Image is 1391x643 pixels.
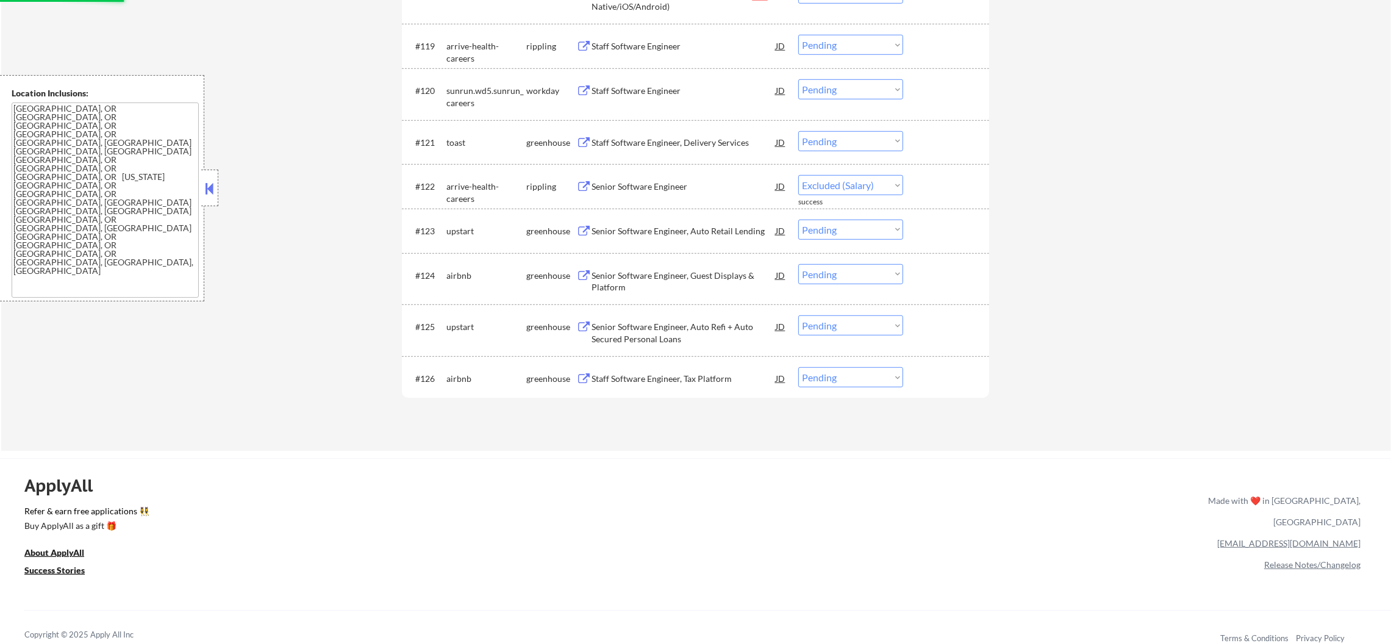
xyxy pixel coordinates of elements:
div: sunrun.wd5.sunrun_careers [446,85,526,109]
a: Buy ApplyAll as a gift 🎁 [24,520,146,535]
div: Senior Software Engineer, Guest Displays & Platform [592,270,776,293]
div: toast [446,137,526,149]
div: Staff Software Engineer [592,40,776,52]
div: Buy ApplyAll as a gift 🎁 [24,522,146,530]
div: JD [774,264,787,286]
div: rippling [526,40,576,52]
a: Terms & Conditions [1220,633,1289,643]
div: success [798,197,847,207]
div: airbnb [446,373,526,385]
div: JD [774,220,787,242]
div: arrive-health-careers [446,40,526,64]
div: ApplyAll [24,475,107,496]
div: greenhouse [526,225,576,237]
div: JD [774,175,787,197]
div: greenhouse [526,137,576,149]
div: Staff Software Engineer, Delivery Services [592,137,776,149]
div: JD [774,79,787,101]
a: About ApplyAll [24,547,101,562]
div: airbnb [446,270,526,282]
a: Success Stories [24,564,101,580]
div: #126 [415,373,437,385]
div: arrive-health-careers [446,181,526,204]
div: Senior Software Engineer, Auto Retail Lending [592,225,776,237]
div: workday [526,85,576,97]
div: Location Inclusions: [12,87,199,99]
div: upstart [446,321,526,333]
div: JD [774,131,787,153]
div: Senior Software Engineer [592,181,776,193]
a: Refer & earn free applications 👯‍♀️ [24,507,953,520]
u: Success Stories [24,565,85,575]
a: Privacy Policy [1296,633,1345,643]
div: Made with ❤️ in [GEOGRAPHIC_DATA], [GEOGRAPHIC_DATA] [1203,490,1361,533]
div: Staff Software Engineer, Tax Platform [592,373,776,385]
div: #123 [415,225,437,237]
div: Staff Software Engineer [592,85,776,97]
div: #120 [415,85,437,97]
div: greenhouse [526,270,576,282]
div: JD [774,315,787,337]
div: #119 [415,40,437,52]
div: Senior Software Engineer, Auto Refi + Auto Secured Personal Loans [592,321,776,345]
div: JD [774,35,787,57]
div: #125 [415,321,437,333]
div: greenhouse [526,373,576,385]
div: greenhouse [526,321,576,333]
div: rippling [526,181,576,193]
a: Release Notes/Changelog [1264,559,1361,570]
div: #122 [415,181,437,193]
a: [EMAIL_ADDRESS][DOMAIN_NAME] [1217,538,1361,548]
div: upstart [446,225,526,237]
div: JD [774,367,787,389]
div: Copyright © 2025 Apply All Inc [24,629,165,641]
div: #121 [415,137,437,149]
div: #124 [415,270,437,282]
u: About ApplyAll [24,547,84,558]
